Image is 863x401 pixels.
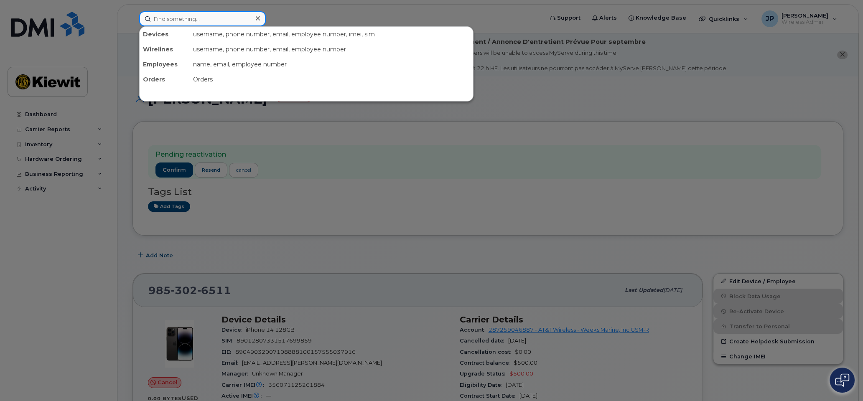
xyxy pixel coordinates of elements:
div: Wirelines [140,42,190,57]
div: Employees [140,57,190,72]
div: name, email, employee number [190,57,473,72]
div: Devices [140,27,190,42]
div: username, phone number, email, employee number [190,42,473,57]
div: Orders [190,72,473,87]
img: Open chat [835,373,849,387]
div: username, phone number, email, employee number, imei, sim [190,27,473,42]
div: Orders [140,72,190,87]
